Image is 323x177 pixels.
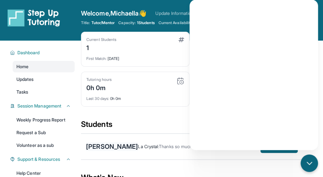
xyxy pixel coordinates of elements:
[86,82,112,92] div: 0h 0m
[91,20,115,25] span: Tutor/Mentor
[137,20,155,25] span: 1 Students
[155,10,200,16] a: Update Information
[86,77,112,82] div: Tutoring hours
[301,154,318,172] button: chat-button
[81,119,303,133] div: Students
[177,77,184,85] img: card
[81,20,90,25] span: Title:
[13,86,75,98] a: Tasks
[86,56,107,61] span: First Match :
[15,49,71,56] button: Dashboard
[17,49,40,56] span: Dashboard
[13,127,75,138] a: Request a Sub
[13,74,75,85] a: Updates
[178,37,184,42] img: card
[8,9,60,27] img: logo
[86,52,184,61] div: [DATE]
[15,103,71,109] button: Session Management
[16,76,34,82] span: Updates
[86,92,184,101] div: 0h 0m
[81,9,146,18] span: Welcome, Michaella 👋
[15,156,71,162] button: Support & Resources
[13,140,75,151] a: Volunteer as a sub
[158,20,193,25] span: Current Availability:
[16,89,28,95] span: Tasks
[86,42,116,52] div: 1
[138,144,159,149] span: La Crystal :
[13,114,75,126] a: Weekly Progress Report
[17,103,61,109] span: Session Management
[159,144,193,149] span: Thanks so much!
[86,37,116,42] div: Current Students
[16,63,28,70] span: Home
[13,61,75,72] a: Home
[86,142,138,151] div: [PERSON_NAME]
[86,96,109,101] span: Last 30 days :
[118,20,136,25] span: Capacity:
[17,156,60,162] span: Support & Resources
